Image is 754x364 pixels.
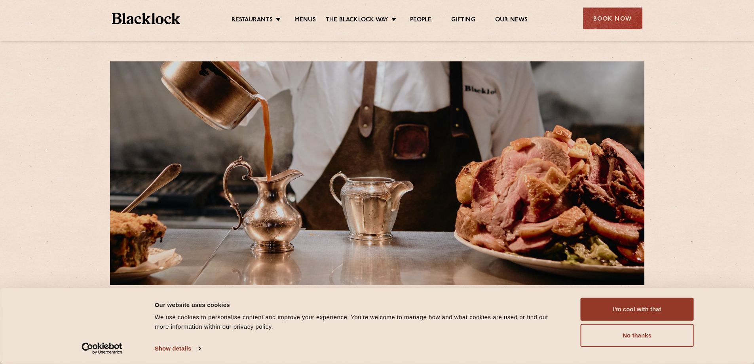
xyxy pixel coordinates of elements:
[410,16,431,25] a: People
[112,13,180,24] img: BL_Textured_Logo-footer-cropped.svg
[326,16,388,25] a: The Blacklock Way
[495,16,528,25] a: Our News
[451,16,475,25] a: Gifting
[155,300,563,309] div: Our website uses cookies
[581,298,694,321] button: I'm cool with that
[583,8,642,29] div: Book Now
[67,343,137,354] a: Usercentrics Cookiebot - opens in a new window
[155,313,563,332] div: We use cookies to personalise content and improve your experience. You're welcome to manage how a...
[232,16,273,25] a: Restaurants
[581,324,694,347] button: No thanks
[294,16,316,25] a: Menus
[155,343,201,354] a: Show details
